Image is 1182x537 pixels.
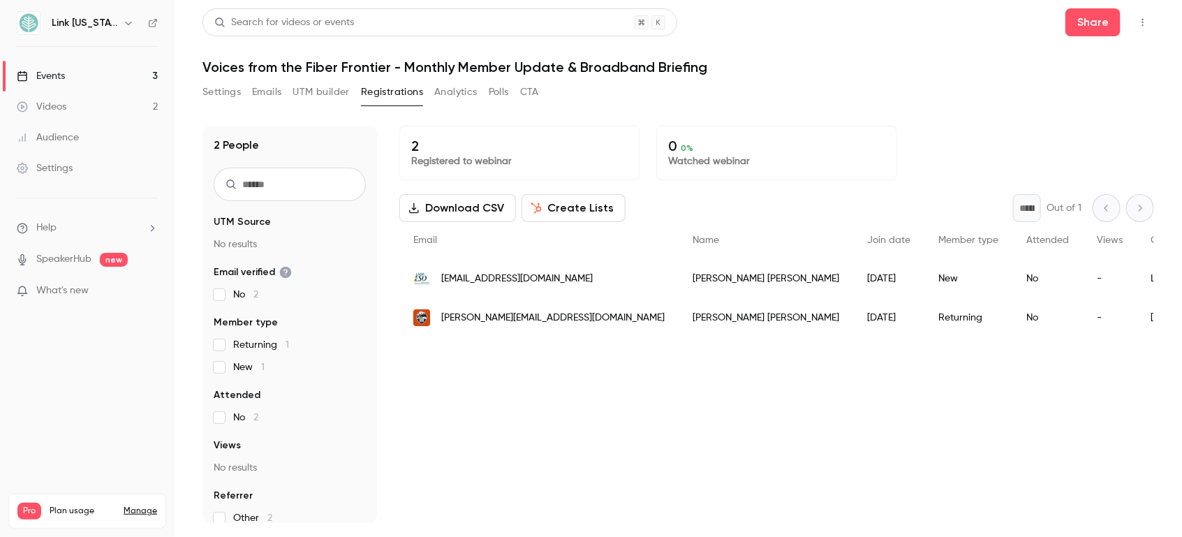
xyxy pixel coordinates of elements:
button: Analytics [434,81,478,103]
span: Attended [214,388,260,402]
span: [EMAIL_ADDRESS][DOMAIN_NAME] [441,272,593,286]
button: Registrations [361,81,423,103]
span: 0 % [681,143,693,153]
p: Registered to webinar [411,154,628,168]
p: No results [214,237,366,251]
iframe: Noticeable Trigger [141,285,158,297]
span: 1 [286,340,289,350]
div: Search for videos or events [214,15,354,30]
h1: 2 People [214,137,259,154]
span: Other [233,511,272,525]
img: lesd.k12.or.us [413,270,430,287]
button: CTA [520,81,539,103]
div: Returning [924,298,1012,337]
span: [PERSON_NAME][EMAIL_ADDRESS][DOMAIN_NAME] [441,311,665,325]
span: UTM Source [214,215,271,229]
img: Link Oregon [17,12,40,34]
span: Member type [938,235,998,245]
div: No [1012,298,1083,337]
p: No results [214,461,366,475]
div: [DATE] [853,298,924,337]
div: - [1083,259,1137,298]
span: 1 [261,362,265,372]
p: Out of 1 [1047,201,1081,215]
div: No [1012,259,1083,298]
span: Member type [214,316,278,330]
span: No [233,288,258,302]
a: Manage [124,506,157,517]
span: Name [693,235,719,245]
a: SpeakerHub [36,252,91,267]
span: Attended [1026,235,1069,245]
div: - [1083,298,1137,337]
span: 2 [253,290,258,300]
span: Email verified [214,265,292,279]
div: Settings [17,161,73,175]
div: Videos [17,100,66,114]
div: Events [17,69,65,83]
span: Join date [867,235,910,245]
p: 0 [668,138,885,154]
div: Audience [17,131,79,145]
div: [DATE] [853,259,924,298]
div: [PERSON_NAME] [PERSON_NAME] [679,298,853,337]
button: Polls [489,81,509,103]
span: 2 [267,513,272,523]
span: No [233,411,258,425]
span: 2 [253,413,258,422]
span: Returning [233,338,289,352]
div: [PERSON_NAME] [PERSON_NAME] [679,259,853,298]
span: Plan usage [50,506,115,517]
li: help-dropdown-opener [17,221,158,235]
span: Views [214,439,241,453]
button: UTM builder [293,81,350,103]
span: Referrer [214,489,253,503]
h6: Link [US_STATE] [52,16,117,30]
span: New [233,360,265,374]
button: Download CSV [399,194,516,222]
span: Pro [17,503,41,520]
h1: Voices from the Fiber Frontier - Monthly Member Update & Broadband Briefing [202,59,1154,75]
p: 2 [411,138,628,154]
button: Settings [202,81,241,103]
div: New [924,259,1012,298]
span: Help [36,221,57,235]
button: Share [1065,8,1121,36]
p: Watched webinar [668,154,885,168]
img: oregonstate.edu [413,309,430,326]
span: Email [413,235,437,245]
span: Views [1097,235,1123,245]
button: Emails [252,81,281,103]
section: facet-groups [214,215,366,525]
span: What's new [36,284,89,298]
button: Create Lists [522,194,626,222]
span: new [100,253,128,267]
